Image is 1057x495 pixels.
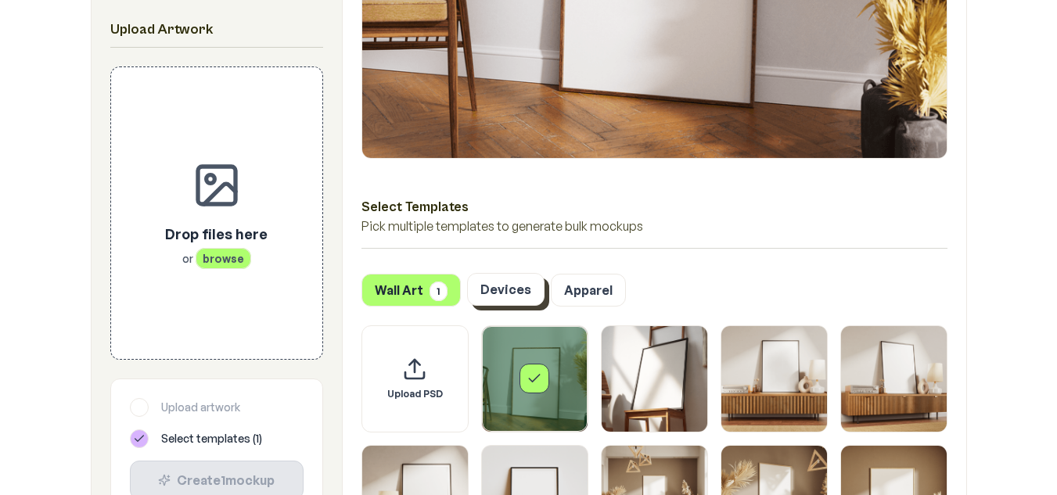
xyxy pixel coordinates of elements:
[721,325,828,432] div: Select template Framed Poster 3
[840,325,947,432] div: Select template Framed Poster 4
[165,251,268,267] p: or
[161,431,262,447] span: Select templates ( 1 )
[387,388,443,400] span: Upload PSD
[361,196,947,217] h3: Select Templates
[361,325,469,432] div: Upload custom PSD template
[196,248,251,269] span: browse
[143,471,290,490] div: Create 1 mockup
[551,274,626,307] button: Apparel
[601,325,708,432] div: Select template Framed Poster 2
[110,19,323,41] h2: Upload Artwork
[165,223,268,245] p: Drop files here
[721,326,827,432] img: Framed Poster 3
[361,217,947,235] p: Pick multiple templates to generate bulk mockups
[602,326,707,432] img: Framed Poster 2
[841,326,947,432] img: Framed Poster 4
[361,274,461,307] button: Wall Art1
[430,282,448,301] span: 1
[481,325,588,432] div: Select template Framed Poster
[161,400,240,415] span: Upload artwork
[467,273,545,306] button: Devices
